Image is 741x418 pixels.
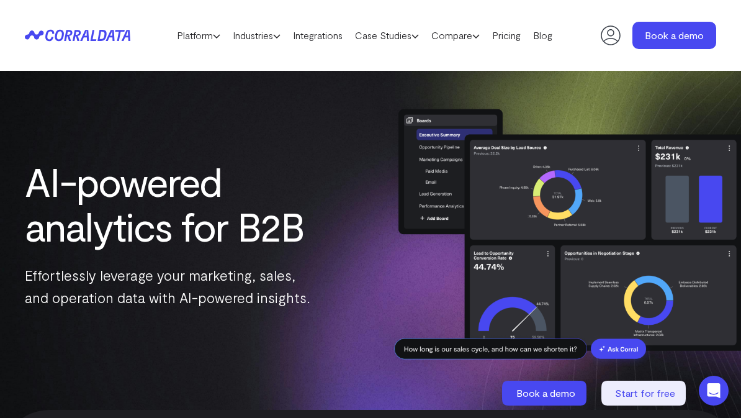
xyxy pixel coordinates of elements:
[171,26,227,45] a: Platform
[227,26,287,45] a: Industries
[601,381,688,406] a: Start for free
[25,159,346,248] h1: AI-powered analytics for B2B
[486,26,527,45] a: Pricing
[349,26,425,45] a: Case Studies
[615,387,675,399] span: Start for free
[287,26,349,45] a: Integrations
[699,376,729,406] div: Open Intercom Messenger
[425,26,486,45] a: Compare
[502,381,589,406] a: Book a demo
[516,387,575,399] span: Book a demo
[632,22,716,49] a: Book a demo
[527,26,559,45] a: Blog
[25,264,346,309] p: Effortlessly leverage your marketing, sales, and operation data with AI-powered insights.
